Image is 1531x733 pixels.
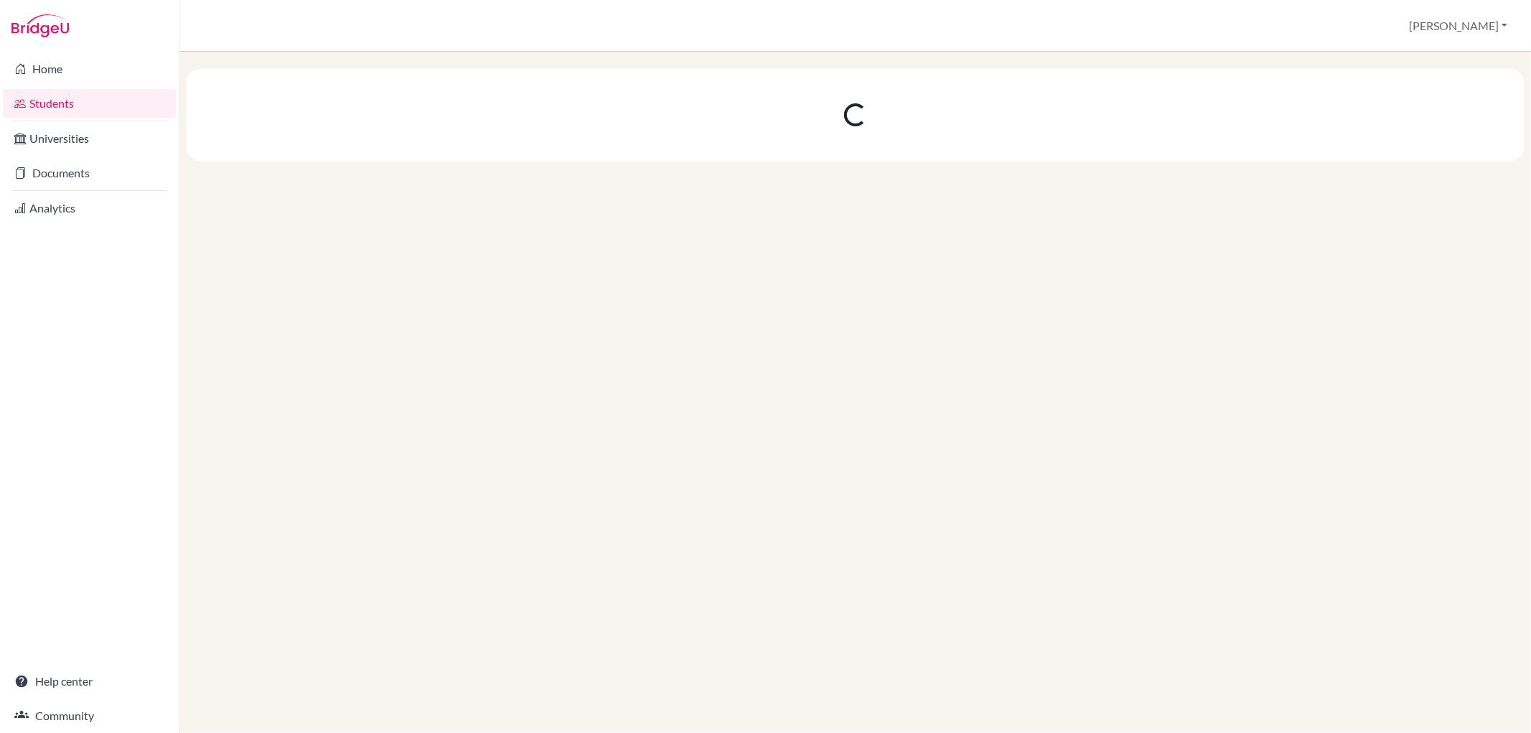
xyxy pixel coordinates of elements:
[3,701,176,730] a: Community
[1403,12,1514,39] button: [PERSON_NAME]
[3,124,176,153] a: Universities
[3,159,176,187] a: Documents
[3,194,176,223] a: Analytics
[3,55,176,83] a: Home
[11,14,69,37] img: Bridge-U
[3,89,176,118] a: Students
[3,667,176,696] a: Help center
